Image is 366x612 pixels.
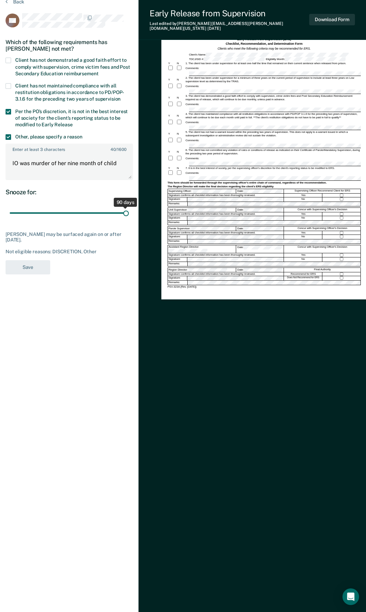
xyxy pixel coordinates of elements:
div: Signature confirms all checklist information has been thoroughly reviewed. [168,253,284,257]
strong: Checklist, Recommendation, and Determination Form [226,42,303,45]
div: 3. The client has demonstrated a good faith effort to comply with supervision, crime victim fees ... [185,94,361,101]
div: Remarks: [168,281,188,285]
div: Y [168,150,176,154]
div: PSV-323A (Rev. [DATE]) [168,285,361,289]
div: Signature confirms all checklist information has been thoroughly reviewed. [168,231,284,235]
div: 90 days [114,198,137,207]
div: Assistant Region Director: [168,245,236,253]
div: No [284,216,322,220]
div: Unit Supervisor: [168,208,236,212]
span: [DATE] [207,26,221,31]
div: [PERSON_NAME] may be surfaced again on or after [DATE]. [6,231,133,243]
div: Date: [236,189,284,193]
div: Which of the following requirements has [PERSON_NAME] not met? [6,33,133,58]
div: Comments: [185,157,200,160]
div: Remarks: [168,262,188,266]
button: Download Form [309,14,355,25]
div: 7. It is in the best interest of society, per the supervising officer's discretion for the client... [185,167,361,170]
span: Client has not demonstrated a good faith effort to comply with supervision, crime victim fees and... [15,57,130,76]
div: N [176,78,185,82]
div: Remarks: [168,221,188,225]
div: Yes [284,212,322,216]
div: Comments: [185,121,200,124]
button: Save [6,260,50,274]
div: Signature confirms all checklist information has been thoroughly reviewed. [168,194,284,197]
div: The Region Director will make the final decision regarding the client's ERS eligibility [168,185,361,188]
div: Supervising Officer: [168,189,236,193]
div: Yes [284,253,322,257]
div: This form should be forwarded through the supervising officer's entire chain of command, regardle... [168,181,361,185]
div: Not eligible reasons: DISCRETION, Other [6,249,133,255]
div: Supervising Officer Recommend Client for ERS [284,189,360,193]
div: Eligibility Month: [265,57,346,61]
div: 5. The client has not had a warrant issued within the preceding two years of supervision. This do... [185,130,361,137]
div: N [176,114,185,118]
div: Concur with Supervising Officer's Decision [284,227,360,231]
div: Date: [236,208,284,212]
div: Y [168,114,176,118]
div: Remarks: [168,202,188,206]
div: Remarks: [168,239,188,244]
div: Last edited by [PERSON_NAME][EMAIL_ADDRESS][PERSON_NAME][DOMAIN_NAME][US_STATE] [150,21,309,31]
div: Signature: [168,257,188,262]
div: Date: [236,268,284,272]
div: TDCJ/SID #: [188,57,265,61]
div: No [284,235,322,239]
div: Parole Supervisor: [168,227,236,231]
div: No [284,197,322,202]
div: N [176,132,185,136]
div: Yes [284,231,322,235]
div: Comments: [185,67,200,70]
div: Final Authority [284,268,360,272]
div: 2. The client has been under supervision for a minimum of three years on the current period of su... [185,76,361,83]
div: Y [168,78,176,82]
span: Client has not maintained compliance with all restitution obligations in accordance to PD/POP-3.1... [15,83,124,102]
div: 1. The client has been under supervision for at least one-half the time that remained on their cu... [185,62,361,65]
div: Recommend for ERS [284,272,322,276]
div: Comments: [185,103,200,106]
div: Comments: [185,85,200,88]
div: N [176,96,185,100]
span: / 1600 [110,147,126,152]
div: Open Intercom Messenger [342,588,359,605]
div: Y [168,96,176,100]
div: N [176,167,185,170]
div: Early Release from Supervision [150,8,309,18]
div: Yes [284,194,322,197]
em: Clients who meet the following criteria may be recommended for ERS. [217,47,311,50]
div: No [284,257,322,262]
div: Signature confirms all checklist information has been thoroughly reviewed. [168,272,284,276]
div: Signature confirms all checklist information has been thoroughly reviewed. [168,212,284,216]
div: Y [168,62,176,65]
textarea: IO was murder of her nine month of child [6,154,132,179]
div: 6. The client has not committed any violation of rules or conditions of release as indicated on t... [185,148,361,155]
div: Date: [236,245,284,253]
div: Snooze for: [6,188,133,196]
div: Comments: [185,139,200,142]
div: N [176,150,185,154]
div: Concur with Supervising Officer's Decision [284,245,360,253]
div: Signature: [168,235,188,239]
span: Per the PO’s discretion, it is not in the best interest of society for the client’s reporting sta... [15,109,128,127]
span: Other, please specify a reason [15,134,82,139]
span: 40 [110,147,116,152]
div: Signature: [168,216,188,220]
div: Client's Name: [188,53,350,57]
div: N [176,62,185,65]
div: 4. The client has maintained compliance with all restitution obligations in accordance with PD/PO... [185,112,361,119]
div: Region Director: [168,268,236,272]
div: Signature: [168,276,188,280]
div: Concur with Supervising Officer's Decision [284,208,360,212]
div: Y [168,132,176,136]
div: Y [168,167,176,170]
label: Enter at least 3 characters [6,144,132,152]
div: Comments: [185,171,200,175]
div: Date: [236,227,284,231]
div: Signature: [168,197,188,202]
div: Does Not Recommend for ERS [284,276,322,280]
